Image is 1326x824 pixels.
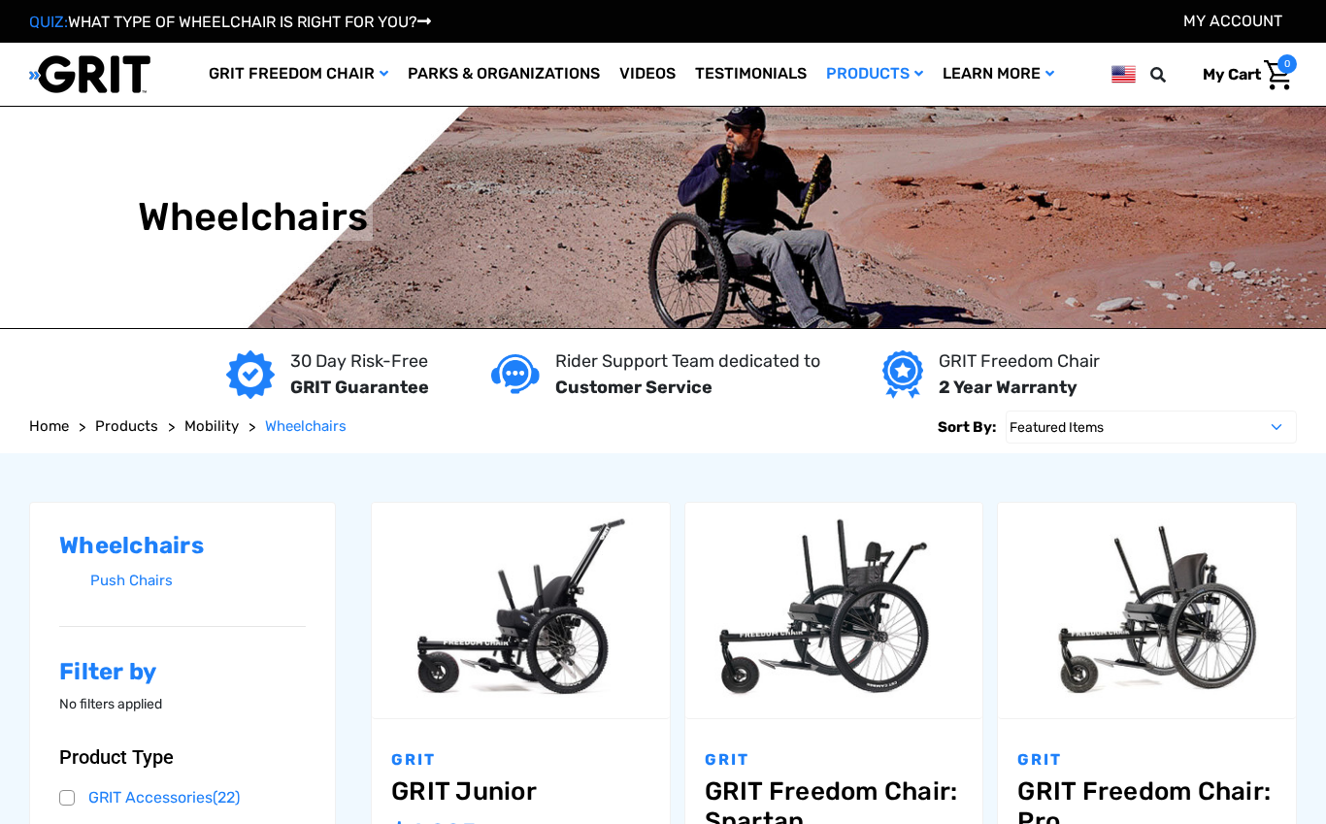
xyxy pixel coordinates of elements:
[59,783,306,812] a: GRIT Accessories(22)
[29,417,69,435] span: Home
[199,43,398,106] a: GRIT Freedom Chair
[491,354,540,394] img: Customer service
[29,54,150,94] img: GRIT All-Terrain Wheelchair and Mobility Equipment
[398,43,610,106] a: Parks & Organizations
[95,417,158,435] span: Products
[705,748,964,772] p: GRIT
[1159,54,1188,95] input: Search
[290,377,429,398] strong: GRIT Guarantee
[184,417,239,435] span: Mobility
[391,776,650,807] a: GRIT Junior,$4,995.00
[610,43,685,106] a: Videos
[372,503,670,718] a: GRIT Junior,$4,995.00
[265,417,347,435] span: Wheelchairs
[290,348,429,375] p: 30 Day Risk-Free
[998,503,1296,718] a: GRIT Freedom Chair: Pro,$5,495.00
[184,415,239,438] a: Mobility
[882,350,922,399] img: Year warranty
[265,415,347,438] a: Wheelchairs
[816,43,933,106] a: Products
[1183,12,1282,30] a: Account
[1277,54,1297,74] span: 0
[939,377,1077,398] strong: 2 Year Warranty
[1111,62,1136,86] img: us.png
[391,748,650,772] p: GRIT
[998,511,1296,709] img: GRIT Freedom Chair Pro: the Pro model shown including contoured Invacare Matrx seatback, Spinergy...
[59,745,174,769] span: Product Type
[555,377,713,398] strong: Customer Service
[226,350,275,399] img: GRIT Guarantee
[685,503,983,718] a: GRIT Freedom Chair: Spartan,$3,995.00
[29,13,68,31] span: QUIZ:
[685,511,983,709] img: GRIT Freedom Chair: Spartan
[938,411,996,444] label: Sort By:
[1264,60,1292,90] img: Cart
[555,348,820,375] p: Rider Support Team dedicated to
[213,788,240,807] span: (22)
[95,415,158,438] a: Products
[933,43,1064,106] a: Learn More
[59,694,306,714] p: No filters applied
[372,511,670,709] img: GRIT Junior: GRIT Freedom Chair all terrain wheelchair engineered specifically for kids
[685,43,816,106] a: Testimonials
[59,658,306,686] h2: Filter by
[29,415,69,438] a: Home
[29,13,431,31] a: QUIZ:WHAT TYPE OF WHEELCHAIR IS RIGHT FOR YOU?
[939,348,1100,375] p: GRIT Freedom Chair
[1203,65,1261,83] span: My Cart
[59,532,306,560] h2: Wheelchairs
[1188,54,1297,95] a: Cart with 0 items
[1017,748,1276,772] p: GRIT
[90,567,306,595] a: Push Chairs
[138,194,369,241] h1: Wheelchairs
[59,745,306,769] button: Product Type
